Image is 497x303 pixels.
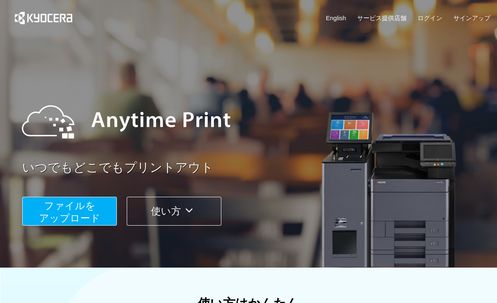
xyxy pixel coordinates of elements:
a: ログイン [418,14,442,22]
button: ファイルを​​アップロード [22,197,117,226]
span: ファイルを ​​アップロード [39,200,100,224]
button: 使い方 [127,197,221,226]
a: English [326,14,346,22]
a: サービス提供店舗 [357,14,406,22]
a: いつでもどこでもプリントアウト [22,159,495,177]
a: サインアップ [453,14,490,22]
